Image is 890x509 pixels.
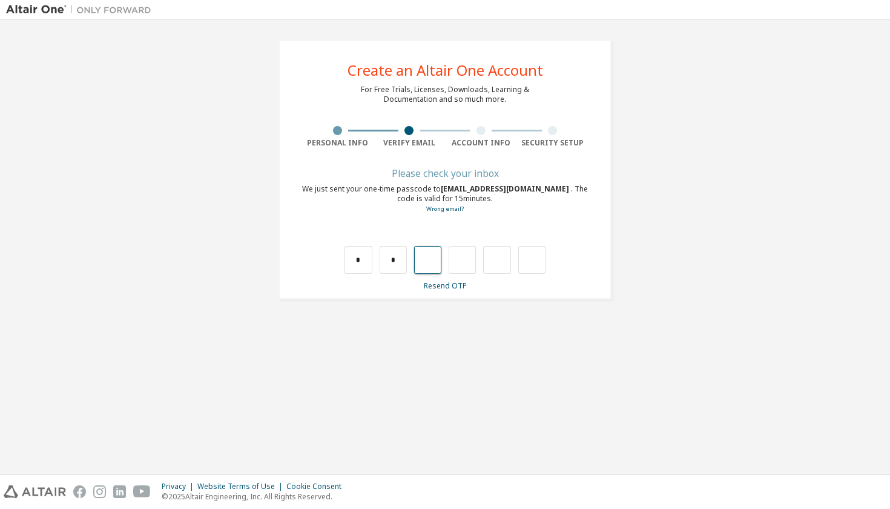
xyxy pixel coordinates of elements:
div: Verify Email [374,138,446,148]
div: Website Terms of Use [197,482,286,491]
div: Create an Altair One Account [348,63,543,78]
img: youtube.svg [133,485,151,498]
img: Altair One [6,4,157,16]
div: Personal Info [302,138,374,148]
div: We just sent your one-time passcode to . The code is valid for 15 minutes. [302,184,588,214]
span: [EMAIL_ADDRESS][DOMAIN_NAME] [441,184,571,194]
div: Cookie Consent [286,482,349,491]
p: © 2025 Altair Engineering, Inc. All Rights Reserved. [162,491,349,502]
div: For Free Trials, Licenses, Downloads, Learning & Documentation and so much more. [361,85,529,104]
div: Privacy [162,482,197,491]
div: Please check your inbox [302,170,588,177]
div: Security Setup [517,138,589,148]
div: Account Info [445,138,517,148]
img: facebook.svg [73,485,86,498]
img: altair_logo.svg [4,485,66,498]
a: Go back to the registration form [426,205,464,213]
img: linkedin.svg [113,485,126,498]
a: Resend OTP [424,281,467,291]
img: instagram.svg [93,485,106,498]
